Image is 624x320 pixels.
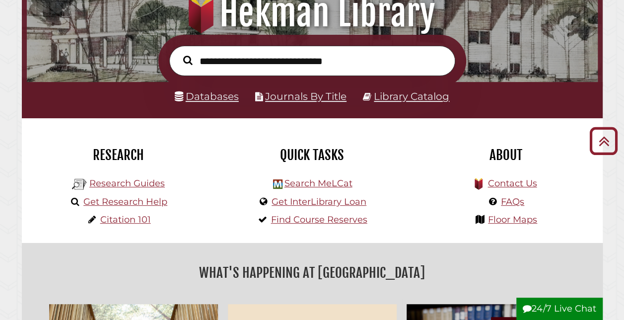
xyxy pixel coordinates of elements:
i: Search [183,55,193,65]
a: Search MeLCat [284,178,352,189]
button: Search [178,53,198,68]
a: Research Guides [89,178,165,189]
a: Contact Us [487,178,537,189]
h2: What's Happening at [GEOGRAPHIC_DATA] [29,261,595,284]
a: Floor Maps [488,214,537,225]
a: Get Research Help [83,196,167,207]
h2: Research [29,147,208,163]
h2: About [416,147,595,163]
a: Back to Top [586,133,622,149]
a: Find Course Reserves [271,214,367,225]
h2: Quick Tasks [223,147,402,163]
img: Hekman Library Logo [72,177,87,192]
img: Hekman Library Logo [273,179,282,189]
a: Library Catalog [374,90,449,102]
a: FAQs [501,196,524,207]
a: Journals By Title [265,90,347,102]
a: Databases [175,90,239,102]
a: Get InterLibrary Loan [272,196,366,207]
a: Citation 101 [100,214,151,225]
